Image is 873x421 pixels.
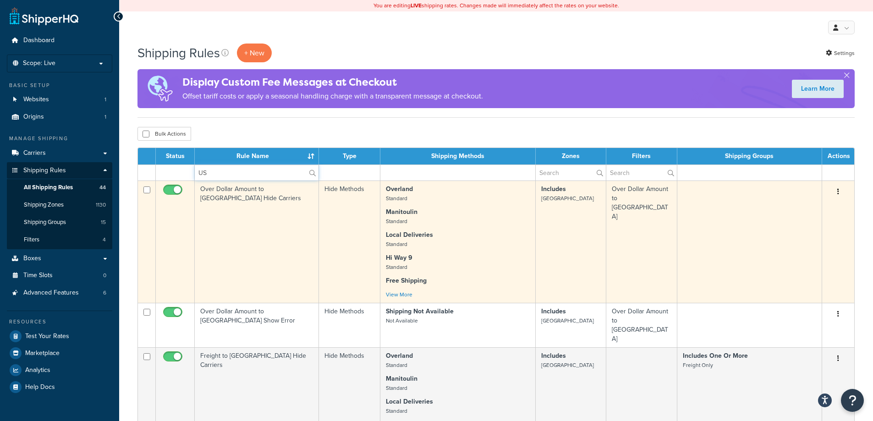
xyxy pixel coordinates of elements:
[386,276,427,285] strong: Free Shipping
[23,255,41,262] span: Boxes
[237,44,272,62] p: + New
[386,317,418,325] small: Not Available
[7,135,112,142] div: Manage Shipping
[25,350,60,357] span: Marketplace
[7,109,112,126] a: Origins 1
[7,32,112,49] a: Dashboard
[386,397,433,406] strong: Local Deliveries
[24,201,64,209] span: Shipping Zones
[137,127,191,141] button: Bulk Actions
[606,148,677,164] th: Filters
[319,303,380,347] td: Hide Methods
[7,162,112,249] li: Shipping Rules
[7,91,112,108] a: Websites 1
[25,383,55,391] span: Help Docs
[99,184,106,191] span: 44
[386,240,407,248] small: Standard
[103,236,106,244] span: 4
[606,303,677,347] td: Over Dollar Amount to [GEOGRAPHIC_DATA]
[541,317,594,325] small: [GEOGRAPHIC_DATA]
[25,333,69,340] span: Test Your Rates
[7,109,112,126] li: Origins
[7,197,112,213] li: Shipping Zones
[841,389,864,412] button: Open Resource Center
[7,318,112,326] div: Resources
[23,60,55,67] span: Scope: Live
[380,148,536,164] th: Shipping Methods
[606,165,677,180] input: Search
[683,351,748,361] strong: Includes One Or More
[7,284,112,301] li: Advanced Features
[24,219,66,226] span: Shipping Groups
[195,148,319,164] th: Rule Name : activate to sort column ascending
[536,165,606,180] input: Search
[7,179,112,196] a: All Shipping Rules 44
[7,82,112,89] div: Basic Setup
[182,90,483,103] p: Offset tariff costs or apply a seasonal handling charge with a transparent message at checkout.
[23,113,44,121] span: Origins
[23,167,66,175] span: Shipping Rules
[103,272,106,279] span: 0
[137,69,182,108] img: duties-banner-06bc72dcb5fe05cb3f9472aba00be2ae8eb53ab6f0d8bb03d382ba314ac3c341.png
[386,207,417,217] strong: Manitoulin
[195,180,319,303] td: Over Dollar Amount to [GEOGRAPHIC_DATA] Hide Carriers
[7,284,112,301] a: Advanced Features 6
[7,379,112,395] a: Help Docs
[822,148,854,164] th: Actions
[541,351,566,361] strong: Includes
[137,44,220,62] h1: Shipping Rules
[677,148,822,164] th: Shipping Groups
[683,361,713,369] small: Freight Only
[23,37,55,44] span: Dashboard
[7,145,112,162] a: Carriers
[195,303,319,347] td: Over Dollar Amount to [GEOGRAPHIC_DATA] Show Error
[541,194,594,202] small: [GEOGRAPHIC_DATA]
[7,362,112,378] a: Analytics
[7,179,112,196] li: All Shipping Rules
[386,361,407,369] small: Standard
[7,214,112,231] a: Shipping Groups 15
[7,345,112,361] a: Marketplace
[195,165,318,180] input: Search
[104,96,106,104] span: 1
[96,201,106,209] span: 1130
[23,289,79,297] span: Advanced Features
[24,184,73,191] span: All Shipping Rules
[386,306,454,316] strong: Shipping Not Available
[386,194,407,202] small: Standard
[7,231,112,248] a: Filters 4
[386,217,407,225] small: Standard
[541,361,594,369] small: [GEOGRAPHIC_DATA]
[7,250,112,267] a: Boxes
[319,180,380,303] td: Hide Methods
[386,263,407,271] small: Standard
[386,374,417,383] strong: Manitoulin
[7,91,112,108] li: Websites
[10,7,78,25] a: ShipperHQ Home
[541,306,566,316] strong: Includes
[386,351,413,361] strong: Overland
[7,197,112,213] a: Shipping Zones 1130
[23,96,49,104] span: Websites
[104,113,106,121] span: 1
[792,80,844,98] a: Learn More
[7,231,112,248] li: Filters
[386,230,433,240] strong: Local Deliveries
[536,148,606,164] th: Zones
[101,219,106,226] span: 15
[156,148,195,164] th: Status
[182,75,483,90] h4: Display Custom Fee Messages at Checkout
[606,180,677,303] td: Over Dollar Amount to [GEOGRAPHIC_DATA]
[386,407,407,415] small: Standard
[319,148,380,164] th: Type
[7,214,112,231] li: Shipping Groups
[411,1,422,10] b: LIVE
[7,328,112,344] a: Test Your Rates
[826,47,855,60] a: Settings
